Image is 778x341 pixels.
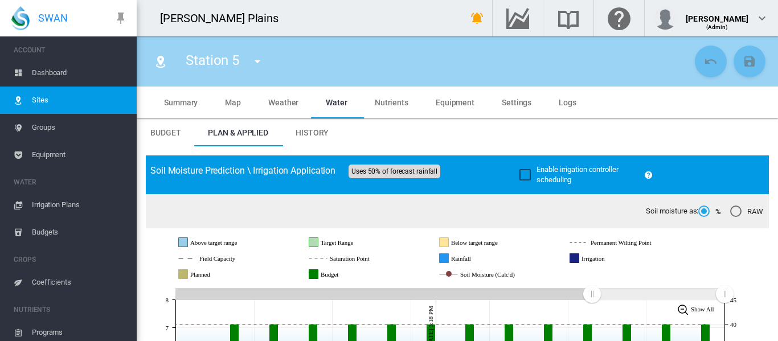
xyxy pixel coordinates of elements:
img: SWAN-Landscape-Logo-Colour-drop.png [11,6,30,30]
g: Rainfall [440,253,505,264]
span: Groups [32,114,128,141]
button: icon-menu-down [246,50,269,73]
div: [PERSON_NAME] [686,9,748,20]
span: Uses 50% of forecast rainfall [349,165,440,178]
span: Budgets [32,219,128,246]
md-icon: icon-content-save [743,55,756,68]
span: Coefficients [32,269,128,296]
md-radio-button: RAW [730,206,763,217]
g: Above target range [179,237,282,248]
md-icon: Click here for help [605,11,633,25]
tspan: Show All [691,306,714,313]
span: Settings [502,98,531,107]
button: icon-bell-ring [466,7,489,30]
span: Dashboard [32,59,128,87]
div: [PERSON_NAME] Plains [160,10,289,26]
md-icon: icon-bell-ring [470,11,484,25]
md-icon: icon-pin [114,11,128,25]
span: Plan & Applied [208,128,268,137]
span: Weather [268,98,298,107]
g: Irrigation [570,253,642,264]
md-icon: Search the knowledge base [555,11,582,25]
button: Click to go to list of Sites [149,50,172,73]
tspan: 7 [166,324,169,331]
span: SWAN [38,11,68,25]
md-icon: icon-undo [704,55,718,68]
span: Logs [559,98,576,107]
rect: Zoom chart using cursor arrows [592,288,724,299]
g: Soil Moisture (Calc'd) [440,269,558,280]
g: Zoom chart using cursor arrows [582,284,602,304]
md-icon: icon-chevron-down [755,11,769,25]
span: Soil moisture as: [646,206,698,216]
span: WATER [14,173,128,191]
g: Field Capacity [179,253,275,264]
span: History [296,128,329,137]
span: Station 5 [186,52,239,68]
span: Equipment [32,141,128,169]
md-icon: Go to the Data Hub [504,11,531,25]
span: ACCOUNT [14,41,128,59]
g: Budget [309,269,375,280]
span: Water [326,98,347,107]
span: (Admin) [706,24,728,30]
img: profile.jpg [654,7,677,30]
span: Equipment [436,98,474,107]
g: Planned [179,269,247,280]
span: Irrigation Plans [32,191,128,219]
tspan: 40 [730,321,736,328]
g: Zoom chart using cursor arrows [715,284,735,304]
span: Enable irrigation controller scheduling [537,165,618,184]
tspan: 8 [166,297,169,303]
md-checkbox: Enable irrigation controller scheduling [519,165,640,185]
g: Below target range [440,237,542,248]
span: CROPS [14,250,128,269]
g: Permanent Wilting Point [570,237,697,248]
span: Summary [164,98,198,107]
span: Soil Moisture Prediction \ Irrigation Application [150,165,335,176]
span: Budget [150,128,181,137]
g: Saturation Point [309,253,411,264]
span: Nutrients [375,98,408,107]
button: Save Changes [734,46,765,77]
md-icon: icon-menu-down [251,55,264,68]
g: Target Range [309,237,394,248]
span: Map [225,98,241,107]
span: NUTRIENTS [14,301,128,319]
md-icon: icon-map-marker-radius [154,55,167,68]
tspan: 45 [730,297,736,303]
button: Cancel Changes [695,46,727,77]
span: Sites [32,87,128,114]
md-radio-button: % [698,206,721,217]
